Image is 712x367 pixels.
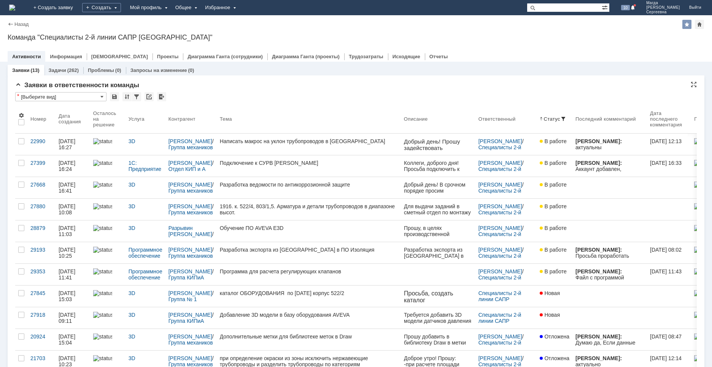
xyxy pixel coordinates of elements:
div: Экспорт списка [157,92,166,101]
a: Программа для расчета регулирующих клапанов [217,264,401,285]
span: Отложена [540,333,569,340]
a: statusbar-0 (1).png [90,220,126,242]
span: Сергеевна [646,10,680,14]
span: В работе [540,203,566,209]
div: 1916. к. 522/4, 803/1,5. Арматура и детали трубопроводов в диапазоне высот. [220,203,398,215]
th: Статус [537,104,572,134]
div: / [478,225,534,237]
div: Скопировать ссылку на список [145,92,154,101]
th: Дата создания [56,104,90,134]
a: Специалисты 2-й линии САПР [GEOGRAPHIC_DATA] [478,274,534,293]
div: [DATE] 16:24 [59,160,77,172]
div: [DATE] 16:33 [650,160,682,166]
li: направление от головы к хвосту и наоборот от хвоста к голове; [15,57,68,81]
div: Программа для расчета регулирующих клапанов [220,268,398,274]
a: Специалисты 2-й линии САПР [GEOGRAPHIC_DATA] [478,209,534,228]
div: Настройки списка отличаются от сохраненных в виде [17,93,19,99]
div: [DATE] 08:47 [650,333,682,340]
div: Ответственный [478,116,516,122]
div: [DATE] 11:03 [59,225,77,237]
a: Отчеты [429,54,448,59]
a: [PERSON_NAME] [478,333,522,340]
div: [DATE] 09:11 [59,312,77,324]
a: statusbar-0 (1).png [90,307,126,329]
span: Заявки в ответственности команды [15,81,139,89]
div: Сделать домашней страницей [695,20,704,29]
div: / [478,268,534,281]
div: / [478,138,534,150]
a: Заявки [12,67,29,73]
div: Статус [544,116,560,122]
li: значения уклона задать согласно ГОСТ 32569-2013: уклоны трубопроводов следует принимать не менее:... [15,81,68,270]
img: statusbar-0 (1).png [93,225,112,231]
a: 29353 [27,264,56,285]
img: statusbar-0 (1).png [93,312,112,318]
div: 27880 [30,203,52,209]
div: каталог ОБОРУДОВАНИЯ по [DATE] корпус 522/2 [220,290,398,296]
a: Информация [50,54,82,59]
a: [DATE] 08:47 [647,329,691,350]
a: [DATE] 12:13 [647,134,691,155]
span: AVEVA [9,48,29,54]
a: [PERSON_NAME] [478,182,522,188]
img: statusbar-0 (1).png [93,138,112,144]
div: / [168,138,214,150]
a: Разрывин [PERSON_NAME] [168,225,212,237]
img: statusbar-0 (1).png [93,247,112,253]
div: Номер [30,116,46,122]
span: Новая [540,290,560,296]
span: Настройки [18,112,24,118]
a: В работе [537,155,572,177]
a: Специалисты 2-й линии САПР [GEOGRAPHIC_DATA] [478,253,534,271]
a: [DATE] 16:27 [56,134,90,155]
div: 28879 [30,225,52,231]
a: 3D [129,203,135,209]
div: / [478,333,534,346]
img: statusbar-0 (1).png [93,355,112,361]
div: / [168,160,214,172]
a: В работе [537,199,572,220]
div: Фильтрация... [132,92,141,101]
a: 27880 [27,199,56,220]
a: 27918 [27,307,56,329]
span: Отложена [540,355,569,361]
div: [DATE] 12:14 [650,355,682,361]
a: statusbar-0 (1).png [90,242,126,263]
div: / [168,182,214,194]
a: Диаграмма Ганта (проекты) [272,54,340,59]
a: Добавление 3D модели в базу оборудования AVEVA [217,307,401,329]
div: 27845 [30,290,52,296]
div: / [478,182,534,194]
th: Осталось на решение [90,104,126,134]
a: Группа КИПиА [168,274,204,281]
div: Описание [404,116,428,122]
a: statusbar-0 (1).png [90,264,126,285]
div: Сортировка... [122,92,132,101]
th: Дата последнего комментария [647,104,691,134]
a: Специалисты 2-й линии САПР [GEOGRAPHIC_DATA] [478,188,534,206]
a: [PERSON_NAME] [478,225,522,231]
div: 22990 [30,138,52,144]
a: Специалисты 2-й линии САПР [GEOGRAPHIC_DATA] [478,340,534,358]
div: / [168,225,214,237]
a: Разработка экспорта из [GEOGRAPHIC_DATA] в ПО Изоляция [217,242,401,263]
a: 1С: Предприятие [129,160,161,172]
div: Обучение ПО AVEVA E3D [220,225,398,231]
a: Отдел КИП и А №1 [168,166,207,178]
a: [PERSON_NAME] [478,247,522,253]
a: [DATE] 08:02 [647,242,691,263]
div: / [478,203,534,215]
a: [PERSON_NAME] [168,312,212,318]
a: [PERSON_NAME] [478,268,522,274]
div: Разработка экспорта из [GEOGRAPHIC_DATA] в ПО Изоляция [220,247,398,253]
a: Группа № 1 [168,296,197,302]
span: Магда [646,1,680,5]
a: Перейти на домашнюю страницу [9,5,15,11]
th: Услуга [126,104,165,134]
a: 28879 [27,220,56,242]
span: В работе [540,138,566,144]
a: [DATE] 16:41 [56,177,90,198]
a: Группа механиков [168,209,213,215]
a: [PERSON_NAME] [478,203,522,209]
div: [DATE] 15:04 [59,333,77,346]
